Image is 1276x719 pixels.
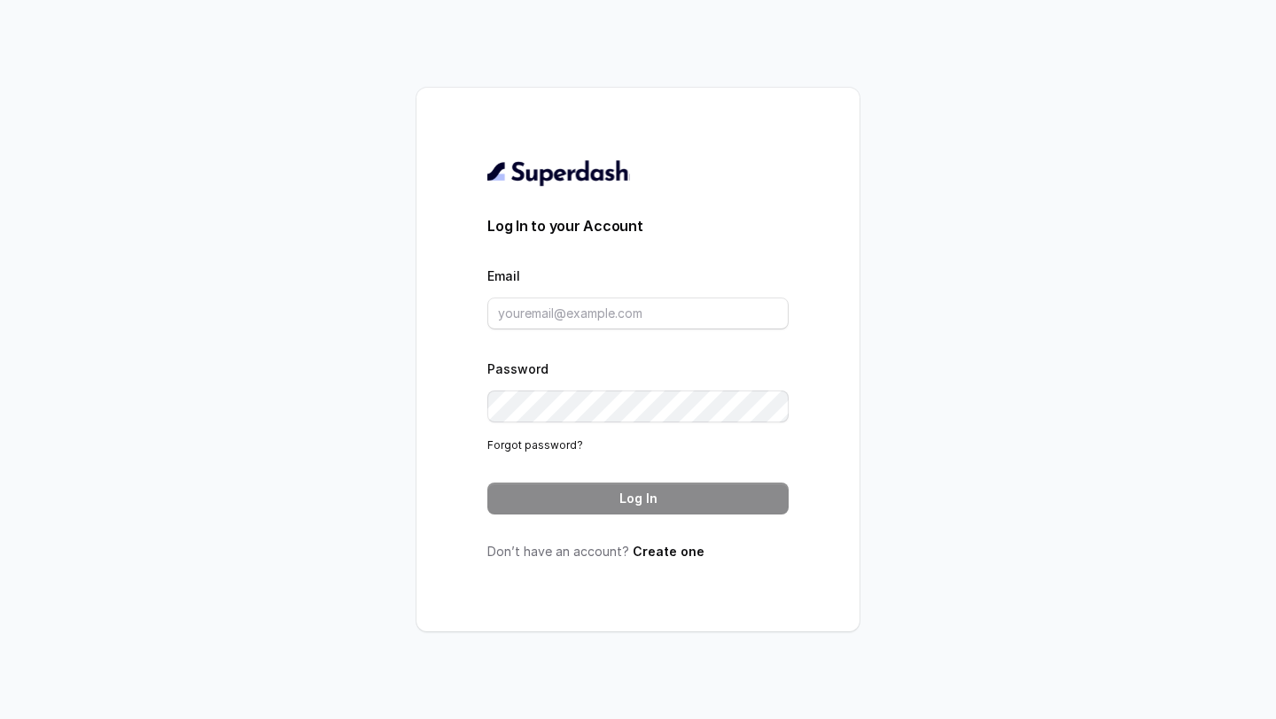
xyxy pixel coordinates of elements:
a: Forgot password? [487,438,583,452]
button: Log In [487,483,789,514]
img: light.svg [487,158,630,187]
a: Create one [633,544,704,559]
p: Don’t have an account? [487,543,789,561]
h3: Log In to your Account [487,215,789,236]
label: Email [487,268,520,283]
input: youremail@example.com [487,298,789,329]
label: Password [487,361,549,376]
